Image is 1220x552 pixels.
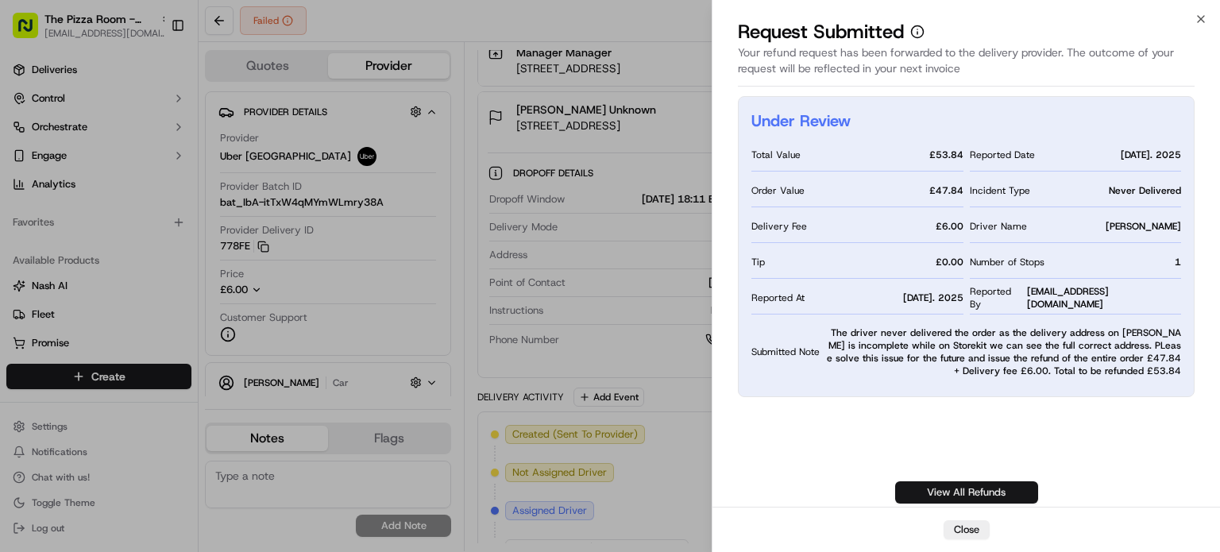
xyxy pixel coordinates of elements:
span: Never Delivered [1109,184,1181,197]
span: £ 53.84 [929,149,963,161]
span: [EMAIL_ADDRESS][DOMAIN_NAME] [1027,285,1181,311]
span: £ 0.00 [936,256,963,268]
div: Start new chat [54,152,261,168]
span: Tip [751,256,765,268]
div: 💻 [134,232,147,245]
a: 📗Knowledge Base [10,224,128,253]
span: £ 47.84 [929,184,963,197]
button: Start new chat [270,156,289,176]
button: Close [944,520,990,539]
span: Knowledge Base [32,230,122,246]
p: Welcome 👋 [16,64,289,89]
span: The driver never delivered the order as the delivery address on [PERSON_NAME] is incomplete while... [826,326,1181,377]
h2: Under Review [751,110,851,132]
span: API Documentation [150,230,255,246]
span: Number of Stops [970,256,1044,268]
p: Request Submitted [738,19,904,44]
a: View All Refunds [895,481,1038,504]
div: Your refund request has been forwarded to the delivery provider. The outcome of your request will... [738,44,1195,87]
span: Reported By [970,285,1024,311]
span: Total Value [751,149,801,161]
img: 1736555255976-a54dd68f-1ca7-489b-9aae-adbdc363a1c4 [16,152,44,180]
span: 1 [1175,256,1181,268]
span: [PERSON_NAME] [1106,220,1181,233]
span: Reported Date [970,149,1035,161]
span: [DATE]. 2025 [1121,149,1181,161]
div: We're available if you need us! [54,168,201,180]
span: Delivery Fee [751,220,807,233]
img: Nash [16,16,48,48]
span: £ 6.00 [936,220,963,233]
input: Got a question? Start typing here... [41,102,286,119]
span: Reported At [751,291,805,304]
span: [DATE]. 2025 [903,291,963,304]
span: Order Value [751,184,805,197]
div: 📗 [16,232,29,245]
a: 💻API Documentation [128,224,261,253]
span: Incident Type [970,184,1030,197]
span: Driver Name [970,220,1027,233]
a: Powered byPylon [112,268,192,281]
span: Submitted Note [751,345,820,358]
span: Pylon [158,269,192,281]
